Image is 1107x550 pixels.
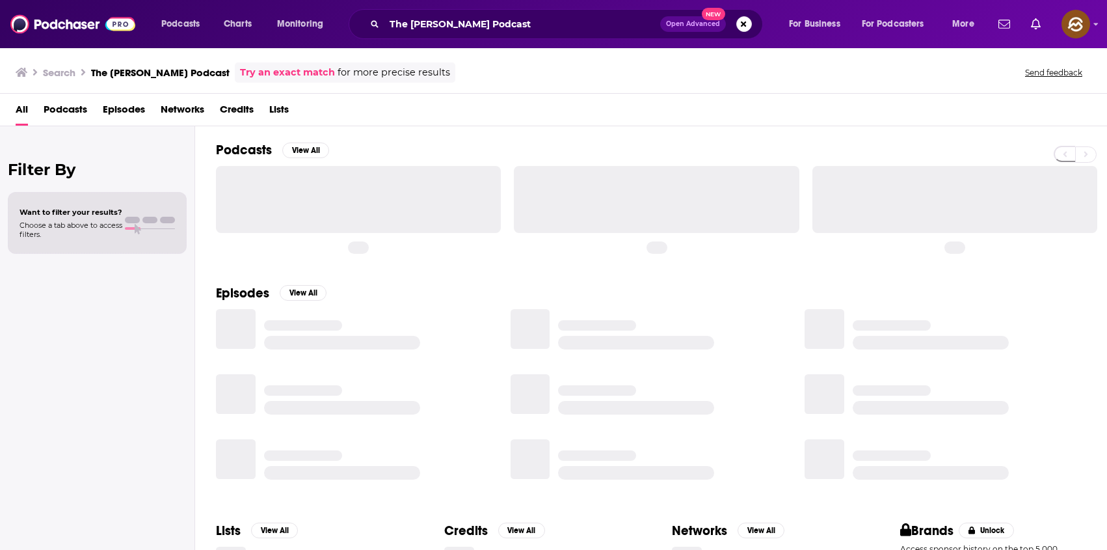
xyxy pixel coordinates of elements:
[216,285,269,301] h2: Episodes
[8,160,187,179] h2: Filter By
[277,15,323,33] span: Monitoring
[161,15,200,33] span: Podcasts
[993,13,1015,35] a: Show notifications dropdown
[444,523,488,539] h2: Credits
[672,523,784,539] a: NetworksView All
[862,15,924,33] span: For Podcasters
[216,142,272,158] h2: Podcasts
[16,99,28,126] a: All
[216,523,241,539] h2: Lists
[1061,10,1090,38] img: User Profile
[269,99,289,126] a: Lists
[10,12,135,36] img: Podchaser - Follow, Share and Rate Podcasts
[215,14,260,34] a: Charts
[780,14,857,34] button: open menu
[1026,13,1046,35] a: Show notifications dropdown
[900,523,954,539] h2: Brands
[738,523,784,538] button: View All
[224,15,252,33] span: Charts
[103,99,145,126] a: Episodes
[20,221,122,239] span: Choose a tab above to access filters.
[220,99,254,126] a: Credits
[20,208,122,217] span: Want to filter your results?
[268,14,340,34] button: open menu
[498,523,545,538] button: View All
[152,14,217,34] button: open menu
[853,14,943,34] button: open menu
[444,523,545,539] a: CreditsView All
[666,21,720,27] span: Open Advanced
[959,523,1014,538] button: Unlock
[91,66,230,79] h3: The [PERSON_NAME] Podcast
[384,14,660,34] input: Search podcasts, credits, & more...
[789,15,840,33] span: For Business
[952,15,974,33] span: More
[338,65,450,80] span: for more precise results
[251,523,298,538] button: View All
[1061,10,1090,38] span: Logged in as hey85204
[672,523,727,539] h2: Networks
[240,65,335,80] a: Try an exact match
[702,8,725,20] span: New
[282,143,329,158] button: View All
[943,14,991,34] button: open menu
[361,9,775,39] div: Search podcasts, credits, & more...
[43,66,75,79] h3: Search
[1061,10,1090,38] button: Show profile menu
[216,523,298,539] a: ListsView All
[1021,67,1086,78] button: Send feedback
[660,16,726,32] button: Open AdvancedNew
[216,285,327,301] a: EpisodesView All
[161,99,204,126] a: Networks
[216,142,329,158] a: PodcastsView All
[280,285,327,301] button: View All
[44,99,87,126] a: Podcasts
